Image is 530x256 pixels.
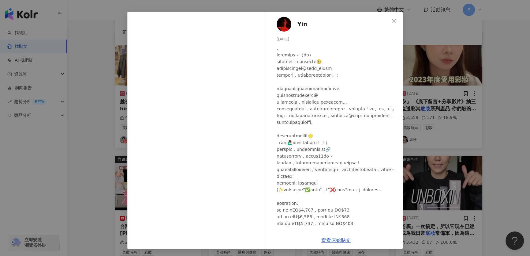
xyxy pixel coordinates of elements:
span: Yin [297,20,307,29]
button: Close [388,15,400,27]
div: [DATE] [277,36,398,42]
span: close [391,18,396,23]
a: 查看原始貼文 [321,237,351,243]
img: KOL Avatar [277,17,291,32]
div: . loremips～（do） sitamet，consecte🥹 adipiscingel@sedd_eiusm tempori，utlaboreetdolor！！ magnaaliquaen... [277,45,398,240]
a: KOL AvatarYin [277,17,389,32]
